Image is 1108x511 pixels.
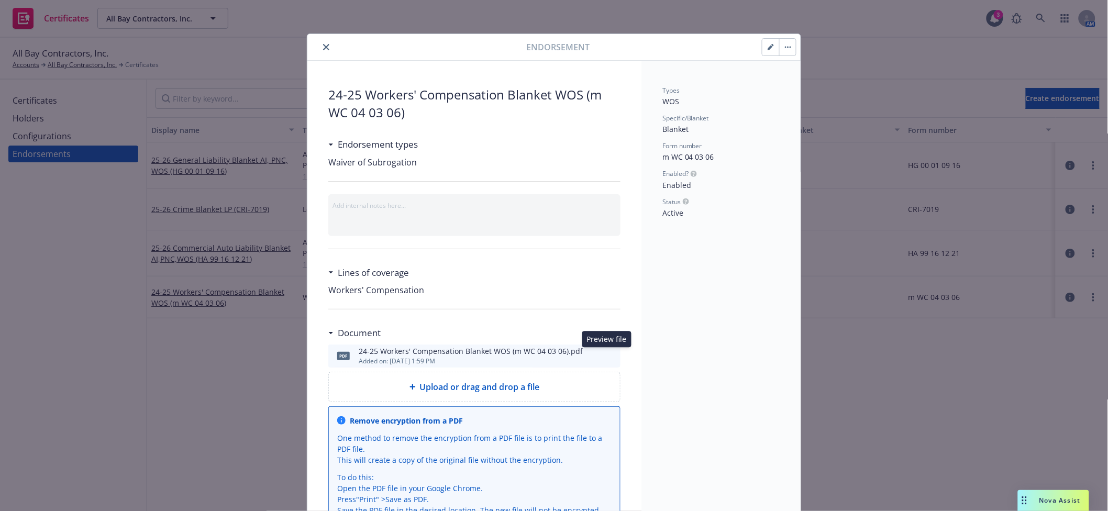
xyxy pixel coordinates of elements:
button: preview file [607,350,616,362]
div: Drag to move [1018,490,1031,511]
span: Nova Assist [1039,496,1081,505]
h3: Lines of coverage [338,266,409,280]
span: Add internal notes here... [333,201,406,210]
span: Workers' Compensation [328,284,621,296]
span: Form number [662,141,702,150]
div: Lines of coverage [328,266,409,280]
div: Preview file [582,331,631,348]
button: close [320,41,333,53]
h3: Endorsement types [338,138,418,151]
span: Types [662,86,680,95]
button: download file [590,350,599,362]
div: Added on: [DATE] 1:59 PM [359,357,583,365]
span: pdf [337,352,350,360]
span: Enabled [662,180,691,190]
span: 24-25 Workers' Compensation Blanket WOS (m WC 04 03 06) [328,86,621,121]
li: Open the PDF file in your Google Chrome. [337,483,612,494]
div: 24-25 Workers' Compensation Blanket WOS (m WC 04 03 06).pdf [359,346,583,357]
span: Specific/Blanket [662,114,709,123]
div: Document [328,326,381,340]
h3: Document [338,326,381,340]
div: Remove encryption from a PDF [350,415,463,426]
span: WOS [662,96,679,106]
span: Status [662,197,681,206]
div: Upload or drag and drop a file [328,372,621,402]
div: One method to remove the encryption from a PDF file is to print the file to a PDF file. This will... [337,432,612,465]
span: Enabled? [662,169,689,178]
span: Endorsement [527,41,590,53]
div: Endorsement types [328,138,418,151]
span: m WC 04 03 06 [662,152,714,162]
button: Nova Assist [1018,490,1089,511]
span: Blanket [662,124,689,134]
span: Waiver of Subrogation [328,157,417,168]
li: Press " Print " > Save as PDF. [337,494,612,505]
span: Active [662,208,683,218]
span: Upload or drag and drop a file [420,381,540,393]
